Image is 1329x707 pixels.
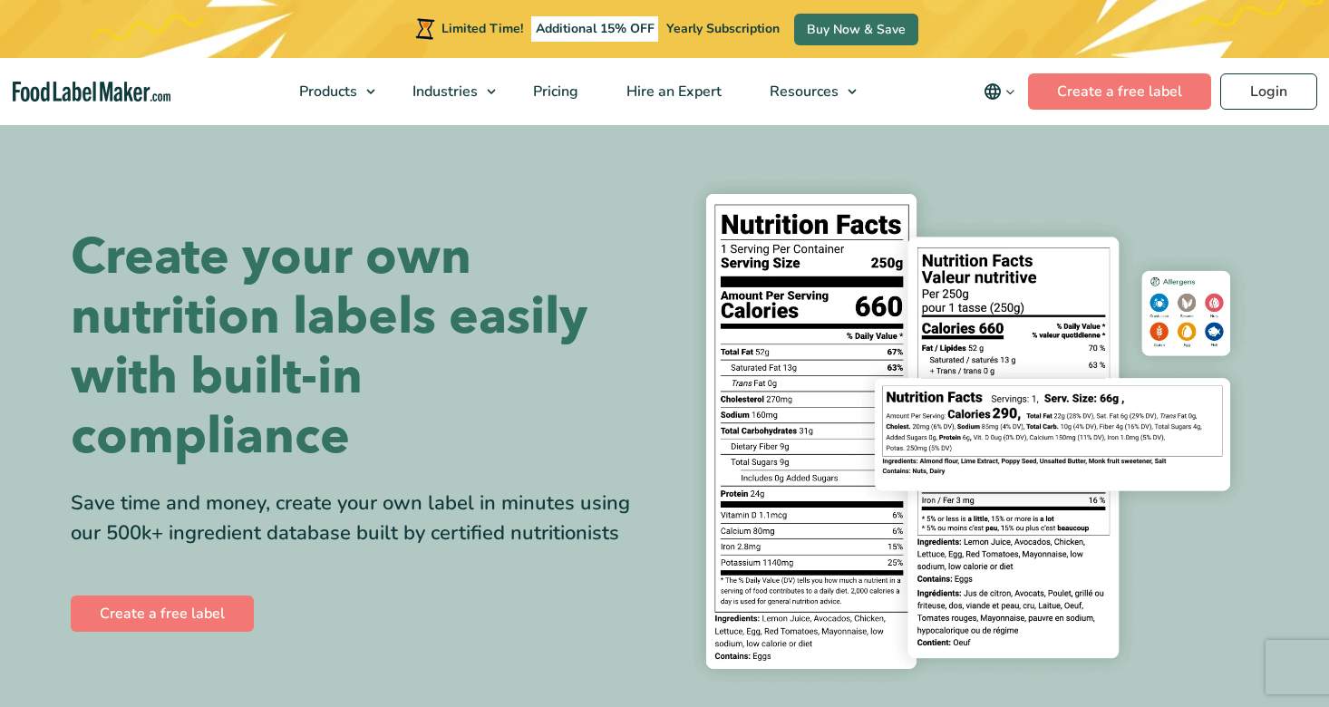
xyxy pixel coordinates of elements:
[794,14,918,45] a: Buy Now & Save
[621,82,723,102] span: Hire an Expert
[441,20,523,37] span: Limited Time!
[407,82,480,102] span: Industries
[509,58,598,125] a: Pricing
[389,58,505,125] a: Industries
[746,58,866,125] a: Resources
[764,82,840,102] span: Resources
[71,489,651,548] div: Save time and money, create your own label in minutes using our 500k+ ingredient database built b...
[528,82,580,102] span: Pricing
[531,16,659,42] span: Additional 15% OFF
[71,228,651,467] h1: Create your own nutrition labels easily with built-in compliance
[71,596,254,632] a: Create a free label
[1028,73,1211,110] a: Create a free label
[603,58,742,125] a: Hire an Expert
[666,20,780,37] span: Yearly Subscription
[1220,73,1317,110] a: Login
[276,58,384,125] a: Products
[294,82,359,102] span: Products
